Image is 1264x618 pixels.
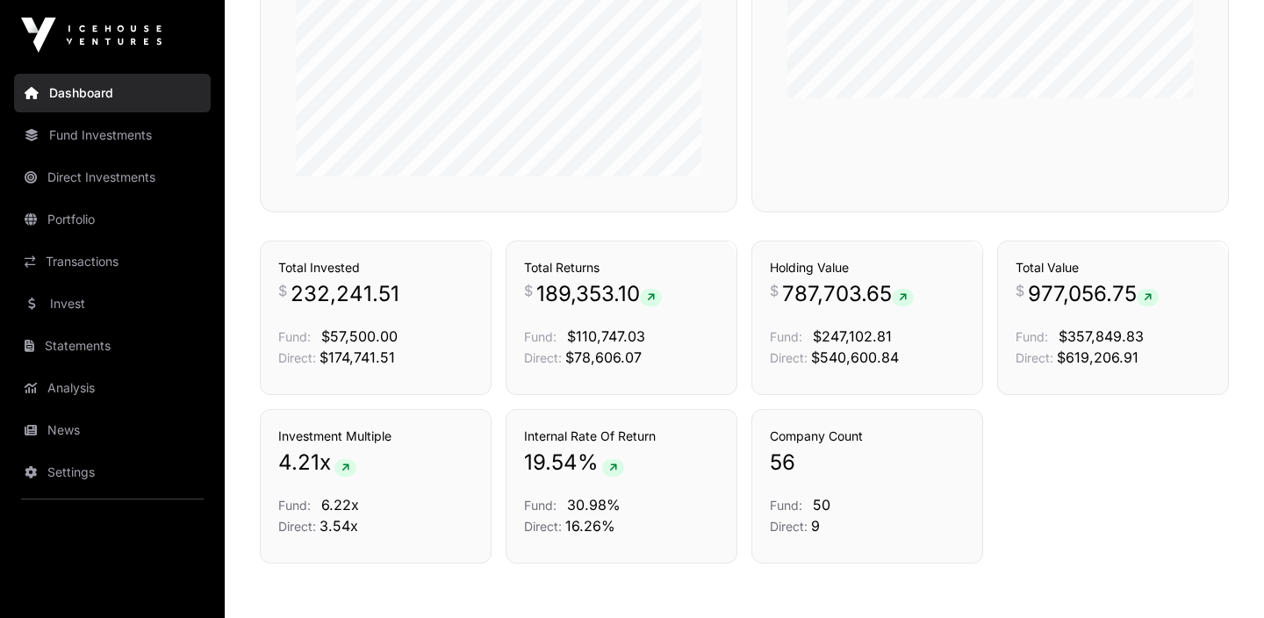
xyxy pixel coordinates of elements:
span: Direct: [770,519,808,534]
span: $357,849.83 [1059,327,1144,345]
a: Direct Investments [14,158,211,197]
span: Direct: [524,350,562,365]
span: Direct: [524,519,562,534]
span: 56 [770,449,795,477]
span: $ [770,280,779,301]
span: Fund: [278,498,311,513]
span: 9 [811,517,820,535]
a: News [14,411,211,449]
span: $540,600.84 [811,349,899,366]
span: $174,741.51 [320,349,395,366]
a: Dashboard [14,74,211,112]
span: % [578,449,599,477]
h3: Total Invested [278,259,473,277]
span: Direct: [278,350,316,365]
h3: Total Returns [524,259,719,277]
h3: Total Value [1016,259,1210,277]
span: Fund: [770,329,802,344]
h3: Company Count [770,428,965,445]
img: Icehouse Ventures Logo [21,18,162,53]
span: 3.54x [320,517,358,535]
span: 19.54 [524,449,578,477]
span: Direct: [1016,350,1053,365]
span: Fund: [1016,329,1048,344]
span: 977,056.75 [1028,280,1159,308]
a: Portfolio [14,200,211,239]
span: Direct: [770,350,808,365]
a: Transactions [14,242,211,281]
span: $ [1016,280,1024,301]
h3: Internal Rate Of Return [524,428,719,445]
span: $78,606.07 [565,349,642,366]
span: 189,353.10 [536,280,662,308]
span: 16.26% [565,517,615,535]
span: 4.21 [278,449,320,477]
span: Fund: [278,329,311,344]
span: $247,102.81 [813,327,892,345]
span: 30.98% [567,496,621,514]
a: Statements [14,327,211,365]
span: Fund: [524,498,557,513]
h3: Holding Value [770,259,965,277]
span: x [320,449,331,477]
h3: Investment Multiple [278,428,473,445]
iframe: Chat Widget [1176,534,1264,618]
span: 6.22x [321,496,359,514]
span: $ [278,280,287,301]
span: 787,703.65 [782,280,914,308]
a: Settings [14,453,211,492]
a: Analysis [14,369,211,407]
span: 50 [813,496,830,514]
span: 232,241.51 [291,280,399,308]
a: Fund Investments [14,116,211,154]
span: Fund: [770,498,802,513]
span: $619,206.91 [1057,349,1138,366]
span: $57,500.00 [321,327,398,345]
span: Fund: [524,329,557,344]
span: $110,747.03 [567,327,645,345]
a: Invest [14,284,211,323]
span: $ [524,280,533,301]
span: Direct: [278,519,316,534]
